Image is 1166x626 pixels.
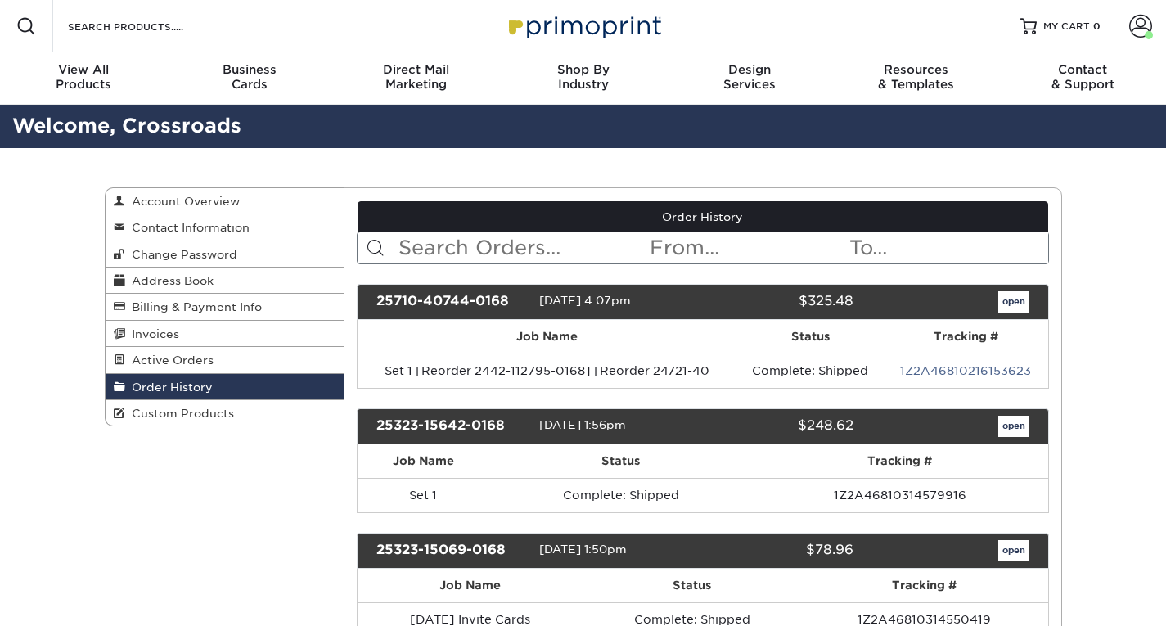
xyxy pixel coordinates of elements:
[333,62,500,92] div: Marketing
[900,364,1031,377] a: 1Z2A46810216153623
[125,221,250,234] span: Contact Information
[125,274,214,287] span: Address Book
[125,381,213,394] span: Order History
[500,62,667,77] span: Shop By
[833,62,1000,92] div: & Templates
[1043,20,1090,34] span: MY CART
[1093,20,1101,32] span: 0
[500,62,667,92] div: Industry
[884,320,1047,354] th: Tracking #
[125,407,234,420] span: Custom Products
[833,62,1000,77] span: Resources
[125,327,179,340] span: Invoices
[848,232,1047,263] input: To...
[167,62,334,77] span: Business
[106,374,344,400] a: Order History
[106,400,344,426] a: Custom Products
[333,62,500,77] span: Direct Mail
[106,241,344,268] a: Change Password
[833,52,1000,105] a: Resources& Templates
[500,52,667,105] a: Shop ByIndustry
[539,543,627,556] span: [DATE] 1:50pm
[666,62,833,92] div: Services
[998,416,1029,437] a: open
[999,52,1166,105] a: Contact& Support
[539,418,626,431] span: [DATE] 1:56pm
[106,347,344,373] a: Active Orders
[358,354,736,388] td: Set 1 [Reorder 2442-112795-0168] [Reorder 24721-40
[691,416,866,437] div: $248.62
[364,291,539,313] div: 25710-40744-0168
[364,540,539,561] div: 25323-15069-0168
[583,569,801,602] th: Status
[666,52,833,105] a: DesignServices
[167,52,334,105] a: BusinessCards
[999,62,1166,77] span: Contact
[801,569,1048,602] th: Tracking #
[539,294,631,307] span: [DATE] 4:07pm
[999,62,1166,92] div: & Support
[648,232,848,263] input: From...
[358,201,1048,232] a: Order History
[358,478,489,512] td: Set 1
[106,268,344,294] a: Address Book
[752,478,1047,512] td: 1Z2A46810314579916
[125,248,237,261] span: Change Password
[358,320,736,354] th: Job Name
[364,416,539,437] div: 25323-15642-0168
[125,300,262,313] span: Billing & Payment Info
[998,291,1029,313] a: open
[106,321,344,347] a: Invoices
[106,214,344,241] a: Contact Information
[125,354,214,367] span: Active Orders
[489,478,753,512] td: Complete: Shipped
[66,16,226,36] input: SEARCH PRODUCTS.....
[489,444,753,478] th: Status
[106,188,344,214] a: Account Overview
[125,195,240,208] span: Account Overview
[736,320,884,354] th: Status
[358,444,489,478] th: Job Name
[106,294,344,320] a: Billing & Payment Info
[752,444,1047,478] th: Tracking #
[666,62,833,77] span: Design
[167,62,334,92] div: Cards
[358,569,583,602] th: Job Name
[502,8,665,43] img: Primoprint
[397,232,648,263] input: Search Orders...
[998,540,1029,561] a: open
[333,52,500,105] a: Direct MailMarketing
[736,354,884,388] td: Complete: Shipped
[691,540,866,561] div: $78.96
[691,291,866,313] div: $325.48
